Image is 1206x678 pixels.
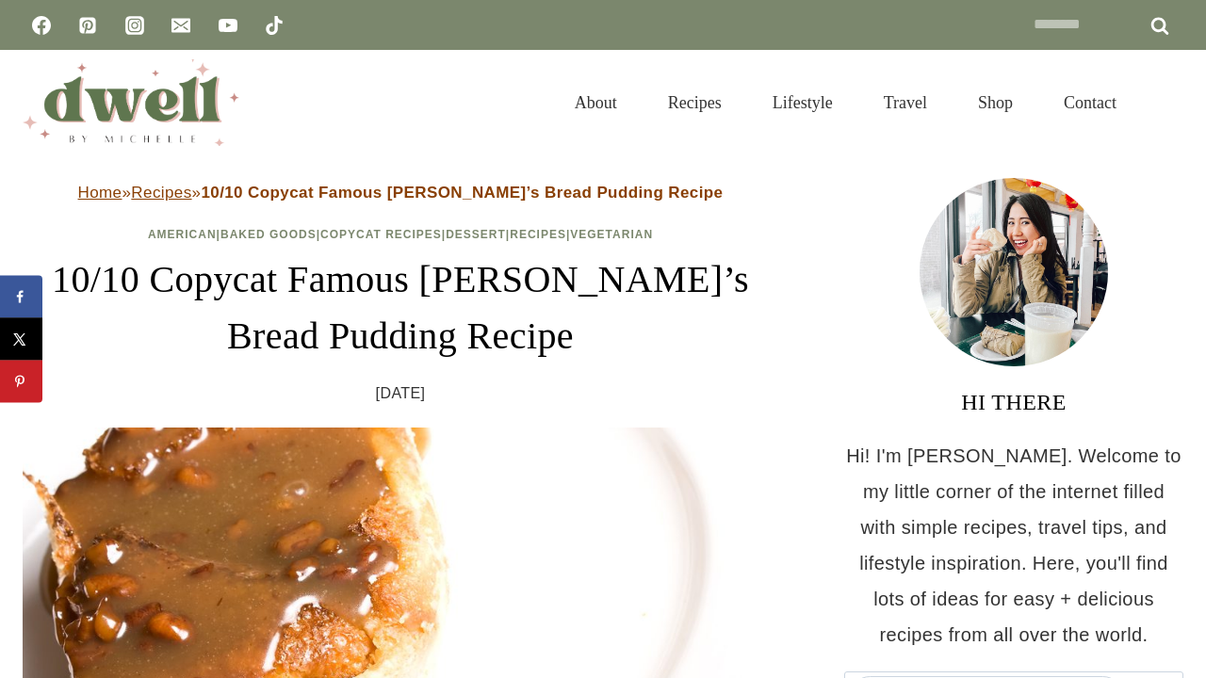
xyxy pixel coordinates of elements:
[549,70,643,136] a: About
[858,70,953,136] a: Travel
[148,228,217,241] a: American
[953,70,1038,136] a: Shop
[131,184,191,202] a: Recipes
[747,70,858,136] a: Lifestyle
[148,228,653,241] span: | | | | |
[549,70,1142,136] nav: Primary Navigation
[376,379,426,408] time: [DATE]
[510,228,566,241] a: Recipes
[1151,87,1183,119] button: View Search Form
[23,7,60,44] a: Facebook
[320,228,442,241] a: Copycat Recipes
[69,7,106,44] a: Pinterest
[78,184,122,202] a: Home
[23,59,239,146] img: DWELL by michelle
[220,228,317,241] a: Baked Goods
[116,7,154,44] a: Instagram
[844,438,1183,653] p: Hi! I'm [PERSON_NAME]. Welcome to my little corner of the internet filled with simple recipes, tr...
[255,7,293,44] a: TikTok
[78,184,724,202] span: » »
[446,228,506,241] a: Dessert
[23,251,778,364] h1: 10/10 Copycat Famous [PERSON_NAME]’s Bread Pudding Recipe
[1038,70,1142,136] a: Contact
[570,228,653,241] a: Vegetarian
[162,7,200,44] a: Email
[844,385,1183,419] h3: HI THERE
[209,7,247,44] a: YouTube
[643,70,747,136] a: Recipes
[201,184,723,202] strong: 10/10 Copycat Famous [PERSON_NAME]’s Bread Pudding Recipe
